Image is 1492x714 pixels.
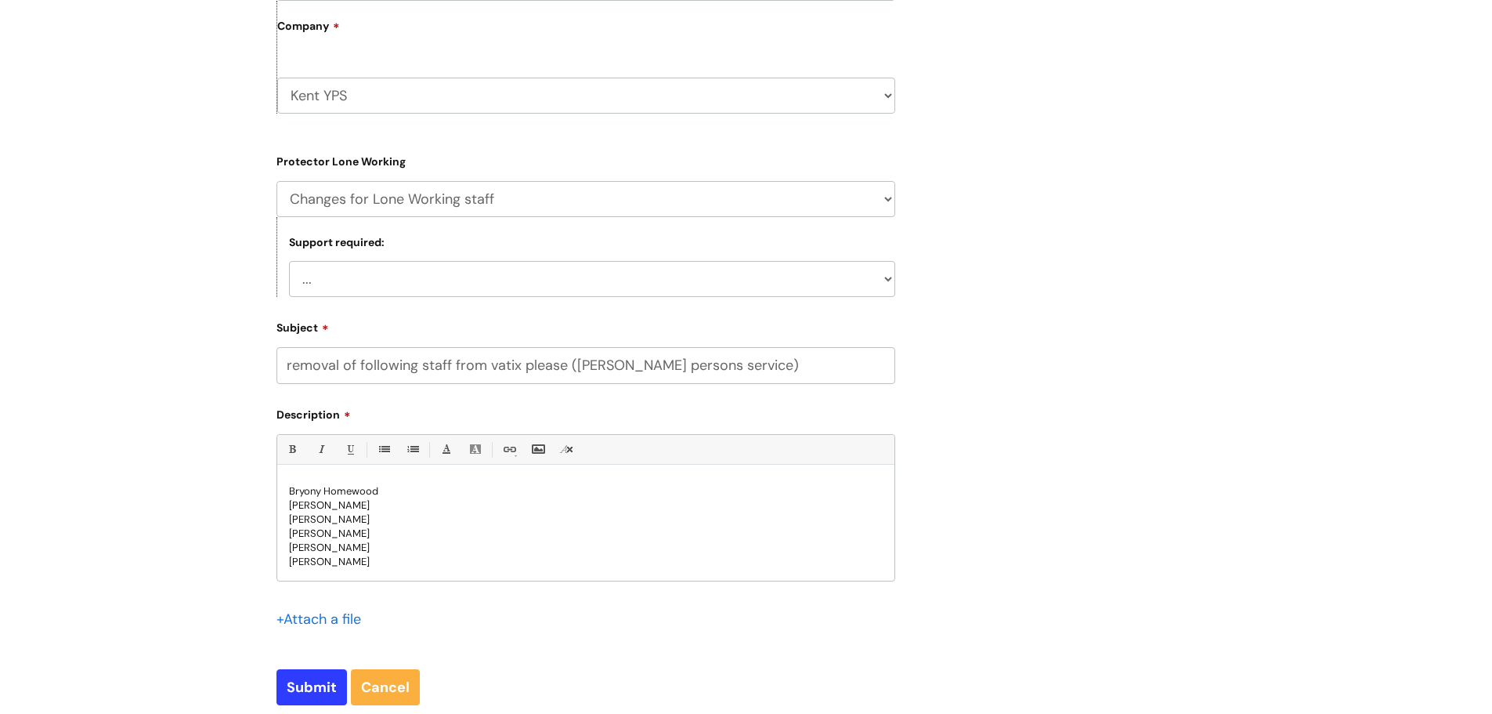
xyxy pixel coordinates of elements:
label: Company [277,14,895,49]
p: Bryony Homewood [289,484,883,498]
a: Bold (Ctrl-B) [282,440,302,459]
label: Subject [276,316,895,335]
a: Link [499,440,518,459]
a: • Unordered List (Ctrl-Shift-7) [374,440,393,459]
a: Underline(Ctrl-U) [340,440,359,459]
a: Cancel [351,669,420,705]
a: Remove formatting (Ctrl-\) [557,440,576,459]
a: Italic (Ctrl-I) [311,440,331,459]
label: Protector Lone Working [276,152,895,169]
p: [PERSON_NAME] [289,527,883,541]
div: Attach a file [276,607,370,632]
p: [PERSON_NAME] [289,513,883,527]
p: [PERSON_NAME] [289,541,883,555]
label: Description [276,403,895,422]
label: Support required: [289,236,385,249]
a: Font Color [436,440,456,459]
p: [PERSON_NAME] [289,498,883,513]
input: Submit [276,669,347,705]
p: [PERSON_NAME] [289,555,883,569]
a: Insert Image... [528,440,547,459]
a: 1. Ordered List (Ctrl-Shift-8) [403,440,422,459]
a: Back Color [465,440,485,459]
